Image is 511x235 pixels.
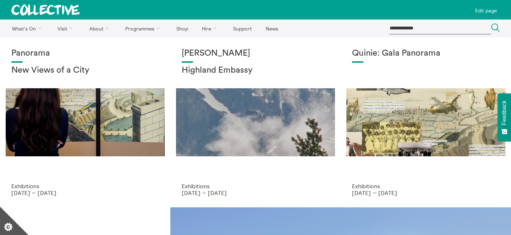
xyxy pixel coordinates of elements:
[501,100,507,125] span: Feedback
[352,49,500,58] h1: Quinie: Gala Panorama
[227,19,258,37] a: Support
[182,49,329,58] h1: [PERSON_NAME]
[352,183,500,189] p: Exhibitions
[352,190,500,196] p: [DATE] — [DATE]
[182,183,329,189] p: Exhibitions
[170,19,194,37] a: Shop
[341,37,511,207] a: Josie Vallely Quinie: Gala Panorama Exhibitions [DATE] — [DATE]
[170,37,341,207] a: Solar wheels 17 [PERSON_NAME] Highland Embassy Exhibitions [DATE] — [DATE]
[182,190,329,196] p: [DATE] — [DATE]
[119,19,169,37] a: Programmes
[11,183,159,189] p: Exhibitions
[83,19,118,37] a: About
[51,19,82,37] a: Visit
[11,190,159,196] p: [DATE] — [DATE]
[6,19,50,37] a: What's On
[498,93,511,141] button: Feedback - Show survey
[475,8,497,13] p: Edit page
[196,19,226,37] a: Hire
[259,19,284,37] a: News
[182,66,329,75] h2: Highland Embassy
[11,49,159,58] h1: Panorama
[11,66,159,75] h2: New Views of a City
[472,3,500,17] a: Edit page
